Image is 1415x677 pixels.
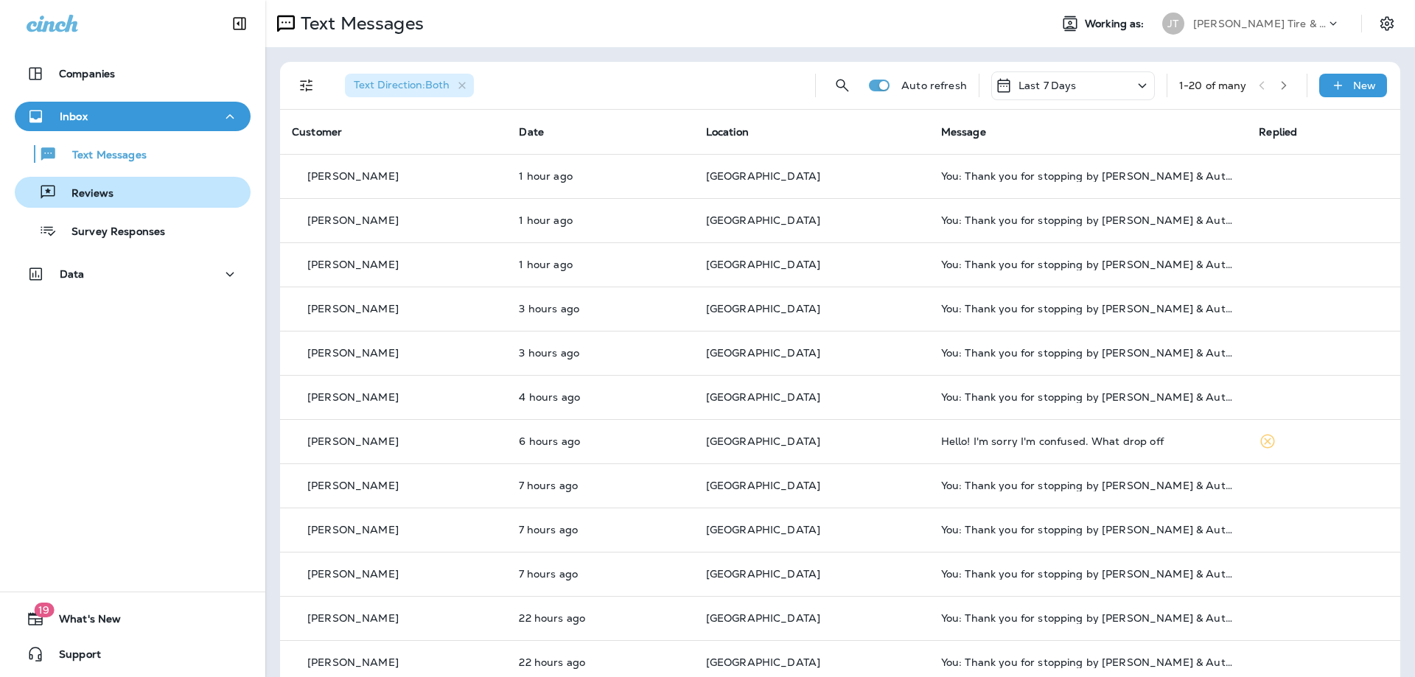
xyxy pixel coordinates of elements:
[219,9,260,38] button: Collapse Sidebar
[706,169,820,183] span: [GEOGRAPHIC_DATA]
[941,435,1236,447] div: Hello! I'm sorry I'm confused. What drop off
[519,391,682,403] p: Sep 12, 2025 10:58 AM
[307,214,399,226] p: [PERSON_NAME]
[519,524,682,536] p: Sep 12, 2025 08:05 AM
[941,568,1236,580] div: You: Thank you for stopping by Jensen Tire & Auto - North 90th Street. Please take 30 seconds to ...
[60,111,88,122] p: Inbox
[901,80,967,91] p: Auto refresh
[519,303,682,315] p: Sep 12, 2025 11:59 AM
[519,125,544,138] span: Date
[1162,13,1184,35] div: JT
[706,125,749,138] span: Location
[1179,80,1247,91] div: 1 - 20 of many
[706,346,820,359] span: [GEOGRAPHIC_DATA]
[307,524,399,536] p: [PERSON_NAME]
[519,435,682,447] p: Sep 12, 2025 09:08 AM
[354,78,450,91] span: Text Direction : Both
[941,612,1236,624] div: You: Thank you for stopping by Jensen Tire & Auto - North 90th Street. Please take 30 seconds to ...
[15,59,251,88] button: Companies
[292,71,321,100] button: Filters
[307,347,399,359] p: [PERSON_NAME]
[519,214,682,226] p: Sep 12, 2025 02:00 PM
[307,170,399,182] p: [PERSON_NAME]
[1085,18,1147,30] span: Working as:
[706,567,820,580] span: [GEOGRAPHIC_DATA]
[60,268,85,280] p: Data
[828,71,857,100] button: Search Messages
[519,259,682,270] p: Sep 12, 2025 01:59 PM
[519,568,682,580] p: Sep 12, 2025 08:05 AM
[1353,80,1376,91] p: New
[15,639,251,669] button: Support
[307,391,399,403] p: [PERSON_NAME]
[307,656,399,668] p: [PERSON_NAME]
[307,435,399,447] p: [PERSON_NAME]
[519,170,682,182] p: Sep 12, 2025 02:03 PM
[519,480,682,491] p: Sep 12, 2025 08:05 AM
[307,303,399,315] p: [PERSON_NAME]
[59,68,115,80] p: Companies
[292,125,342,138] span: Customer
[706,479,820,492] span: [GEOGRAPHIC_DATA]
[15,102,251,131] button: Inbox
[519,347,682,359] p: Sep 12, 2025 11:59 AM
[345,74,474,97] div: Text Direction:Both
[1374,10,1400,37] button: Settings
[307,259,399,270] p: [PERSON_NAME]
[519,656,682,668] p: Sep 11, 2025 04:58 PM
[307,480,399,491] p: [PERSON_NAME]
[941,391,1236,403] div: You: Thank you for stopping by Jensen Tire & Auto - North 90th Street. Please take 30 seconds to ...
[706,435,820,448] span: [GEOGRAPHIC_DATA]
[44,648,101,666] span: Support
[15,215,251,246] button: Survey Responses
[57,149,147,163] p: Text Messages
[15,604,251,634] button: 19What's New
[295,13,424,35] p: Text Messages
[706,611,820,625] span: [GEOGRAPHIC_DATA]
[1193,18,1326,29] p: [PERSON_NAME] Tire & Auto
[307,612,399,624] p: [PERSON_NAME]
[706,390,820,404] span: [GEOGRAPHIC_DATA]
[941,259,1236,270] div: You: Thank you for stopping by Jensen Tire & Auto - North 90th Street. Please take 30 seconds to ...
[706,656,820,669] span: [GEOGRAPHIC_DATA]
[941,347,1236,359] div: You: Thank you for stopping by Jensen Tire & Auto - North 90th Street. Please take 30 seconds to ...
[706,302,820,315] span: [GEOGRAPHIC_DATA]
[941,656,1236,668] div: You: Thank you for stopping by Jensen Tire & Auto - North 90th Street. Please take 30 seconds to ...
[44,613,121,631] span: What's New
[941,214,1236,226] div: You: Thank you for stopping by Jensen Tire & Auto - North 90th Street. Please take 30 seconds to ...
[941,480,1236,491] div: You: Thank you for stopping by Jensen Tire & Auto - North 90th Street. Please take 30 seconds to ...
[57,187,113,201] p: Reviews
[706,214,820,227] span: [GEOGRAPHIC_DATA]
[307,568,399,580] p: [PERSON_NAME]
[1019,80,1077,91] p: Last 7 Days
[519,612,682,624] p: Sep 11, 2025 04:58 PM
[34,603,54,617] span: 19
[15,259,251,289] button: Data
[941,303,1236,315] div: You: Thank you for stopping by Jensen Tire & Auto - North 90th Street. Please take 30 seconds to ...
[57,225,165,239] p: Survey Responses
[941,125,986,138] span: Message
[941,170,1236,182] div: You: Thank you for stopping by Jensen Tire & Auto - North 90th Street. Please take 30 seconds to ...
[706,258,820,271] span: [GEOGRAPHIC_DATA]
[15,138,251,169] button: Text Messages
[941,524,1236,536] div: You: Thank you for stopping by Jensen Tire & Auto - North 90th Street. Please take 30 seconds to ...
[1259,125,1297,138] span: Replied
[15,177,251,208] button: Reviews
[706,523,820,536] span: [GEOGRAPHIC_DATA]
